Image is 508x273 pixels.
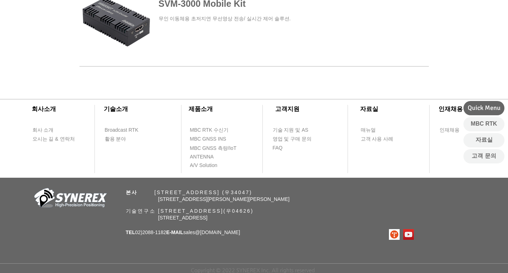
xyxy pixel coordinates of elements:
span: 기술 지원 및 AS [273,127,308,134]
span: 고객 사용 사례 [361,136,394,143]
span: 영업 및 구매 문의 [273,136,312,143]
a: 활용 분야 [104,135,145,143]
a: 매뉴얼 [360,126,401,135]
a: 오시는 길 & 연락처 [32,135,80,143]
span: MBC GNSS INS [190,136,226,143]
span: 본사 [126,189,138,195]
a: MBC GNSS 측량/IoT [190,144,252,153]
span: 02)2088-1182 sales [126,229,240,235]
span: MBC GNSS 측량/IoT [190,145,237,152]
a: MBC RTK 수신기 [190,126,243,135]
a: A/V Solution [190,161,231,170]
span: [STREET_ADDRESS] [158,215,207,221]
a: ANTENNA [190,152,231,161]
a: FAQ [272,143,313,152]
span: ​ [STREET_ADDRESS] (우34047) [126,189,252,195]
span: ANTENNA [190,153,214,161]
span: FAQ [273,145,283,152]
a: Broadcast RTK [104,126,145,135]
span: Broadcast RTK [105,127,139,134]
span: 활용 분야 [105,136,126,143]
span: ​제품소개 [189,106,213,112]
iframe: Wix Chat [376,84,508,273]
span: A/V Solution [190,162,217,169]
span: 오시는 길 & 연락처 [32,136,75,143]
span: [STREET_ADDRESS][PERSON_NAME][PERSON_NAME] [158,196,290,202]
span: 매뉴얼 [361,127,376,134]
span: TEL [126,229,135,235]
span: 기술연구소 [STREET_ADDRESS](우04626) [126,208,254,214]
span: MBC RTK 수신기 [190,127,229,134]
span: E-MAIL [166,229,183,235]
img: 회사_로고-removebg-preview.png [30,187,109,211]
span: ​자료실 [360,106,378,112]
a: MBC GNSS INS [190,135,234,143]
span: Copyright © 2022 SYNEREX Inc. All rights reserved [191,267,315,273]
a: 영업 및 구매 문의 [272,135,313,143]
a: 고객 사용 사례 [360,135,401,143]
a: @[DOMAIN_NAME] [195,229,240,235]
span: ​고객지원 [275,106,299,112]
a: 기술 지원 및 AS [272,126,326,135]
